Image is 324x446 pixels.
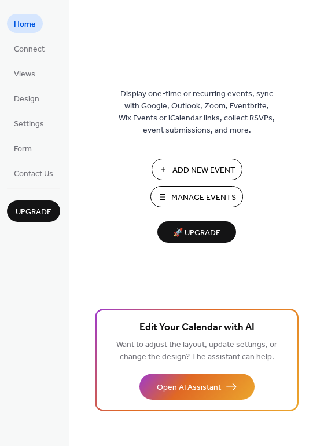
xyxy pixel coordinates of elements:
[150,186,243,207] button: Manage Events
[7,138,39,158] a: Form
[7,89,46,108] a: Design
[116,337,277,365] span: Want to adjust the layout, update settings, or change the design? The assistant can help.
[119,88,275,137] span: Display one-time or recurring events, sync with Google, Outlook, Zoom, Eventbrite, Wix Events or ...
[164,225,229,241] span: 🚀 Upgrade
[14,68,35,81] span: Views
[16,206,51,218] span: Upgrade
[7,114,51,133] a: Settings
[7,200,60,222] button: Upgrade
[14,118,44,130] span: Settings
[14,93,39,105] span: Design
[157,221,236,243] button: 🚀 Upgrade
[139,374,255,400] button: Open AI Assistant
[172,164,235,177] span: Add New Event
[14,19,36,31] span: Home
[7,39,51,58] a: Connect
[14,43,45,56] span: Connect
[14,143,32,155] span: Form
[7,163,60,182] a: Contact Us
[7,14,43,33] a: Home
[14,168,53,180] span: Contact Us
[171,192,236,204] span: Manage Events
[7,64,42,83] a: Views
[157,382,221,394] span: Open AI Assistant
[152,159,242,180] button: Add New Event
[139,320,255,336] span: Edit Your Calendar with AI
